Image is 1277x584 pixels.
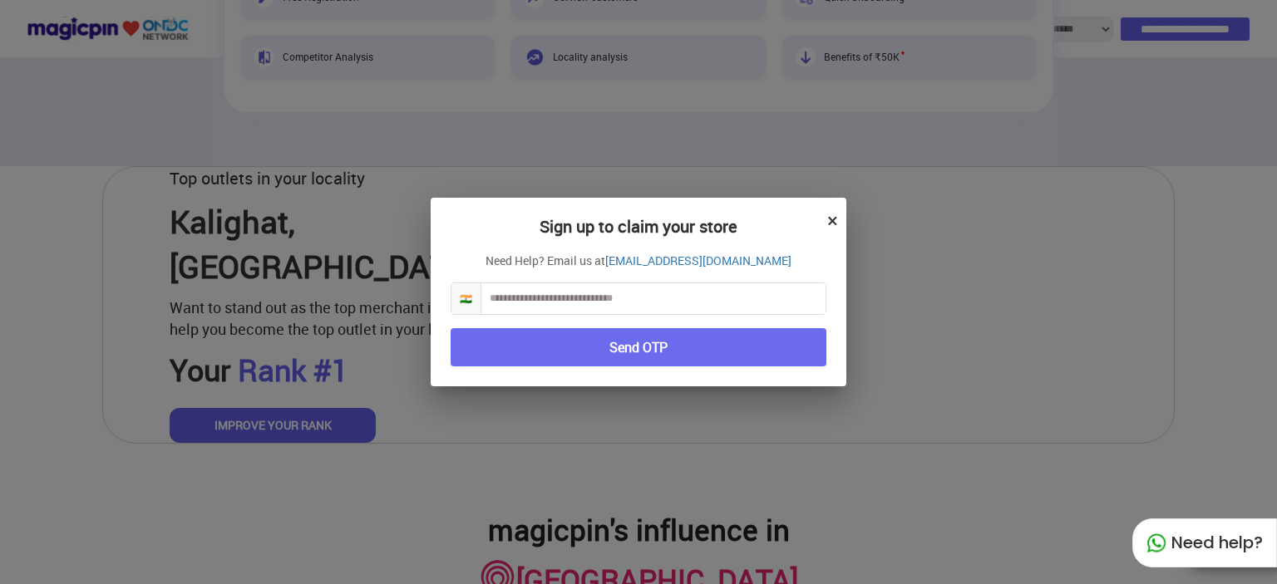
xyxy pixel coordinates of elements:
h2: Sign up to claim your store [451,218,826,253]
img: whatapp_green.7240e66a.svg [1146,533,1166,553]
button: × [827,206,838,234]
span: 🇮🇳 [451,283,481,314]
button: Send OTP [451,328,826,367]
p: Need Help? Email us at [451,253,826,269]
a: [EMAIL_ADDRESS][DOMAIN_NAME] [605,253,791,269]
div: Need help? [1132,518,1277,567]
